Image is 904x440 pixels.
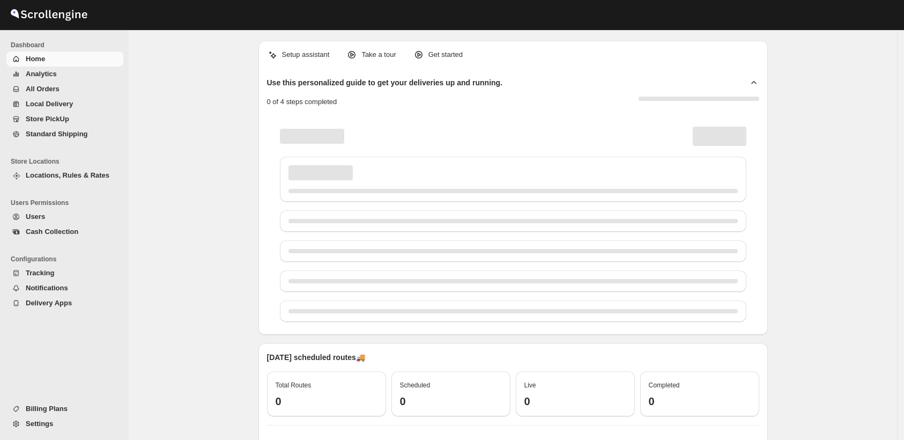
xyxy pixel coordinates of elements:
h3: 0 [524,395,626,408]
button: All Orders [6,82,123,97]
button: Delivery Apps [6,296,123,311]
h3: 0 [649,395,751,408]
button: Notifications [6,281,123,296]
button: Home [6,52,123,67]
span: Live [524,382,536,389]
span: Scheduled [400,382,431,389]
span: Store PickUp [26,115,69,123]
span: Notifications [26,284,68,292]
p: Get started [428,49,463,60]
span: Store Locations [11,157,123,166]
p: Take a tour [361,49,396,60]
span: Standard Shipping [26,130,88,138]
h3: 0 [276,395,377,408]
p: 0 of 4 steps completed [267,97,337,107]
button: Settings [6,416,123,431]
p: Setup assistant [282,49,330,60]
span: Delivery Apps [26,299,72,307]
h3: 0 [400,395,502,408]
span: All Orders [26,85,60,93]
span: Settings [26,420,53,428]
button: Cash Collection [6,224,123,239]
span: Total Routes [276,382,312,389]
span: Analytics [26,70,57,78]
button: Locations, Rules & Rates [6,168,123,183]
p: [DATE] scheduled routes 🚚 [267,352,759,363]
span: Configurations [11,255,123,263]
span: Dashboard [11,41,123,49]
span: Local Delivery [26,100,73,108]
span: Home [26,55,45,63]
div: Page loading [267,116,759,326]
button: Users [6,209,123,224]
button: Analytics [6,67,123,82]
span: Tracking [26,269,54,277]
span: Cash Collection [26,228,78,236]
span: Completed [649,382,680,389]
h2: Use this personalized guide to get your deliveries up and running. [267,77,503,88]
span: Users [26,212,45,221]
span: Locations, Rules & Rates [26,171,109,179]
span: Users Permissions [11,199,123,207]
button: Tracking [6,266,123,281]
span: Billing Plans [26,405,68,413]
button: Billing Plans [6,401,123,416]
